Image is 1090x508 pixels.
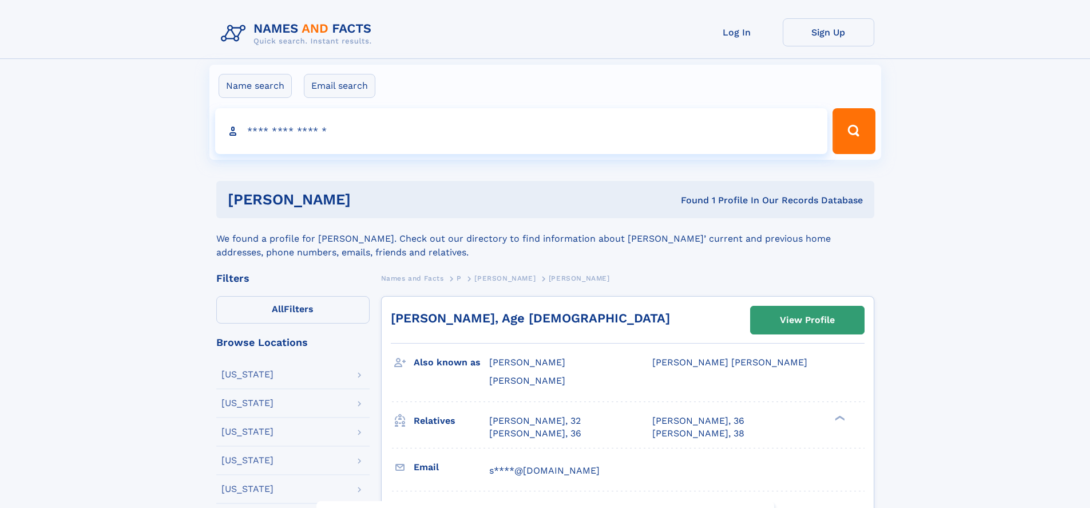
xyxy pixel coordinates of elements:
[216,218,874,259] div: We found a profile for [PERSON_NAME]. Check out our directory to find information about [PERSON_N...
[414,458,489,477] h3: Email
[272,304,284,314] span: All
[221,427,274,436] div: [US_STATE]
[216,18,381,49] img: Logo Names and Facts
[751,306,864,334] a: View Profile
[414,411,489,431] h3: Relatives
[457,274,462,282] span: P
[216,296,370,324] label: Filters
[489,415,581,427] a: [PERSON_NAME], 32
[414,353,489,372] h3: Also known as
[474,271,536,285] a: [PERSON_NAME]
[832,414,846,422] div: ❯
[457,271,462,285] a: P
[833,108,875,154] button: Search Button
[489,375,565,386] span: [PERSON_NAME]
[489,357,565,368] span: [PERSON_NAME]
[489,427,581,440] a: [PERSON_NAME], 36
[219,74,292,98] label: Name search
[691,18,783,46] a: Log In
[516,194,863,207] div: Found 1 Profile In Our Records Database
[221,370,274,379] div: [US_STATE]
[391,311,670,325] a: [PERSON_NAME], Age [DEMOGRAPHIC_DATA]
[216,273,370,283] div: Filters
[783,18,874,46] a: Sign Up
[780,307,835,333] div: View Profile
[221,399,274,408] div: [US_STATE]
[652,427,744,440] a: [PERSON_NAME], 38
[474,274,536,282] span: [PERSON_NAME]
[221,485,274,494] div: [US_STATE]
[549,274,610,282] span: [PERSON_NAME]
[228,192,516,207] h1: [PERSON_NAME]
[652,415,744,427] a: [PERSON_NAME], 36
[215,108,828,154] input: search input
[381,271,444,285] a: Names and Facts
[304,74,375,98] label: Email search
[216,337,370,348] div: Browse Locations
[221,456,274,465] div: [US_STATE]
[652,357,807,368] span: [PERSON_NAME] [PERSON_NAME]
